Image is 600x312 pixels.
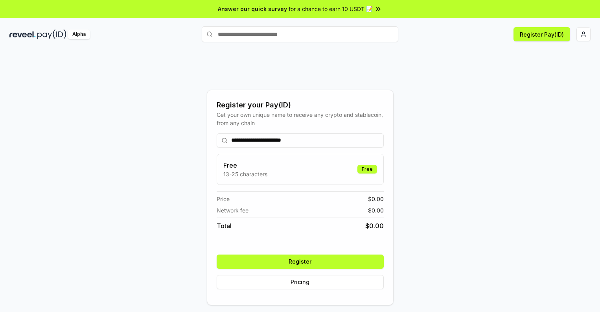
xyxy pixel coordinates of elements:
[368,195,384,203] span: $ 0.00
[513,27,570,41] button: Register Pay(ID)
[289,5,373,13] span: for a chance to earn 10 USDT 📝
[217,275,384,289] button: Pricing
[217,206,248,214] span: Network fee
[9,30,36,39] img: reveel_dark
[217,255,384,269] button: Register
[218,5,287,13] span: Answer our quick survey
[223,161,267,170] h3: Free
[357,165,377,174] div: Free
[217,100,384,111] div: Register your Pay(ID)
[368,206,384,214] span: $ 0.00
[365,221,384,231] span: $ 0.00
[217,195,230,203] span: Price
[217,111,384,127] div: Get your own unique name to receive any crypto and stablecoin, from any chain
[223,170,267,178] p: 13-25 characters
[37,30,66,39] img: pay_id
[68,30,90,39] div: Alpha
[217,221,232,231] span: Total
